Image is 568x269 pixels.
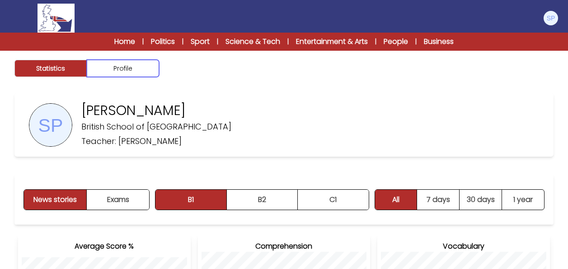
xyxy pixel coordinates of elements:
[217,37,218,46] span: |
[81,102,186,119] p: [PERSON_NAME]
[191,36,210,47] a: Sport
[114,36,135,47] a: Home
[544,11,558,25] img: Silvia Pituello
[9,4,103,33] a: Logo
[415,37,417,46] span: |
[375,190,418,210] button: All
[38,4,75,33] img: Logo
[384,36,408,47] a: People
[296,36,368,47] a: Entertainment & Arts
[87,190,149,210] button: Exams
[81,120,231,133] p: British School of [GEOGRAPHIC_DATA]
[14,60,87,77] button: Statistics
[24,190,87,210] button: News stories
[151,36,175,47] a: Politics
[87,60,159,77] button: Profile
[375,37,376,46] span: |
[22,241,187,252] h3: Average Score %
[287,37,289,46] span: |
[227,190,298,210] button: B2
[182,37,183,46] span: |
[417,190,460,210] button: 7 days
[381,241,546,252] h3: Vocabulary
[81,135,182,148] p: Teacher: [PERSON_NAME]
[460,190,502,210] button: 30 days
[502,190,544,210] button: 1 year
[142,37,144,46] span: |
[424,36,454,47] a: Business
[298,190,369,210] button: C1
[202,241,367,252] h3: Comprehension
[155,190,226,210] button: B1
[225,36,280,47] a: Science & Tech
[29,104,72,146] img: UserPhoto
